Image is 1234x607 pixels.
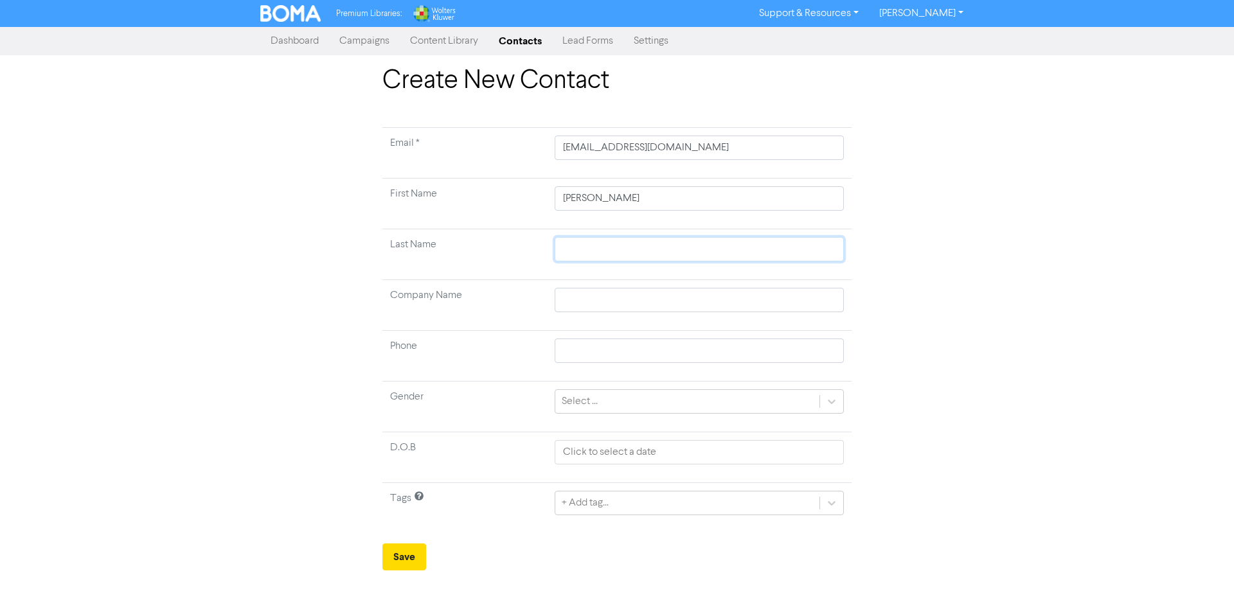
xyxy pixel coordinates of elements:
[382,382,547,432] td: Gender
[260,28,329,54] a: Dashboard
[1170,545,1234,607] iframe: Chat Widget
[749,3,869,24] a: Support & Resources
[382,432,547,483] td: D.O.B
[400,28,488,54] a: Content Library
[329,28,400,54] a: Campaigns
[488,28,552,54] a: Contacts
[562,394,598,409] div: Select ...
[382,331,547,382] td: Phone
[555,440,844,464] input: Click to select a date
[552,28,623,54] a: Lead Forms
[382,128,547,179] td: Required
[382,229,547,280] td: Last Name
[412,5,456,22] img: Wolters Kluwer
[869,3,974,24] a: [PERSON_NAME]
[382,483,547,534] td: Tags
[382,179,547,229] td: First Name
[260,5,321,22] img: BOMA Logo
[623,28,679,54] a: Settings
[562,495,609,511] div: + Add tag...
[382,280,547,331] td: Company Name
[336,10,402,18] span: Premium Libraries:
[382,543,426,570] button: Save
[382,66,852,96] h1: Create New Contact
